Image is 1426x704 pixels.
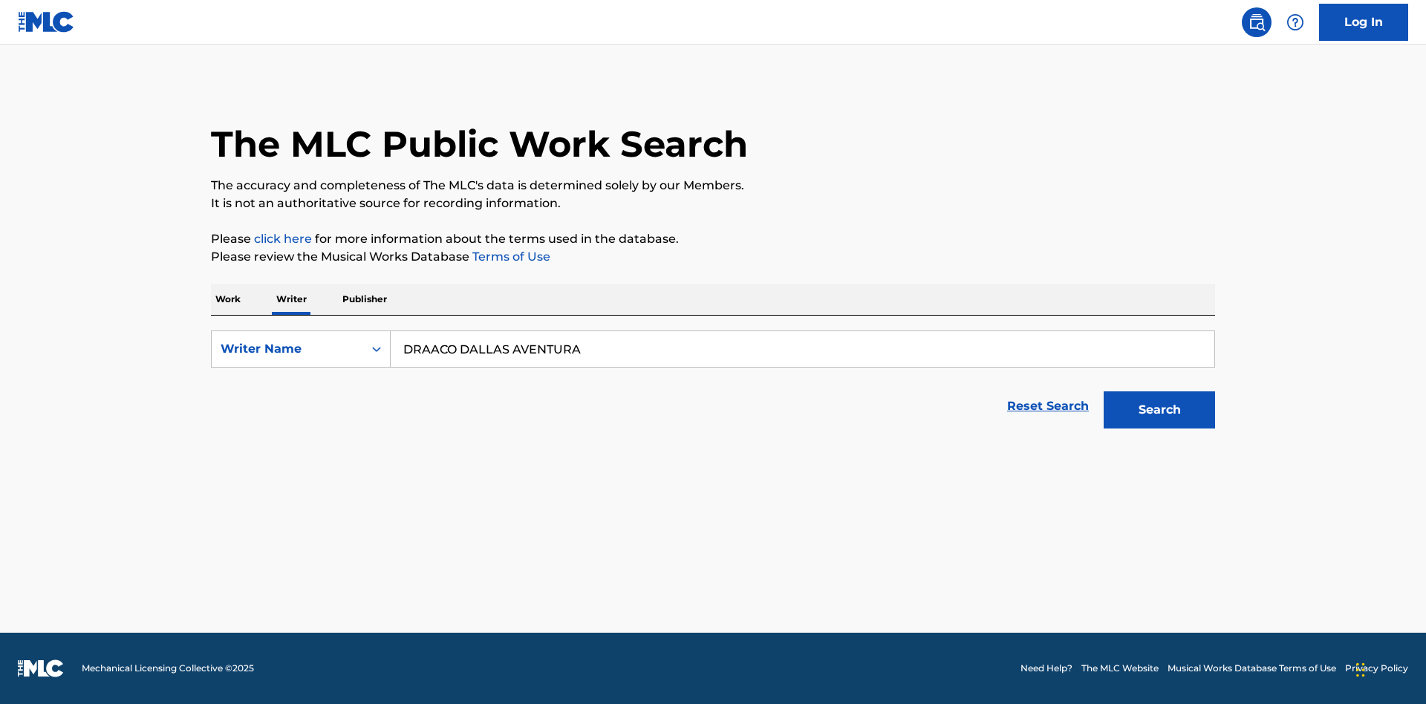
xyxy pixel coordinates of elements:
span: Mechanical Licensing Collective © 2025 [82,662,254,675]
img: help [1286,13,1304,31]
a: The MLC Website [1081,662,1159,675]
p: The accuracy and completeness of The MLC's data is determined solely by our Members. [211,177,1215,195]
a: click here [254,232,312,246]
a: Musical Works Database Terms of Use [1168,662,1336,675]
p: Please for more information about the terms used in the database. [211,230,1215,248]
a: Need Help? [1020,662,1072,675]
button: Search [1104,391,1215,428]
img: logo [18,659,64,677]
p: Writer [272,284,311,315]
p: It is not an authoritative source for recording information. [211,195,1215,212]
img: MLC Logo [18,11,75,33]
div: Drag [1356,648,1365,692]
a: Public Search [1242,7,1272,37]
a: Log In [1319,4,1408,41]
a: Reset Search [1000,390,1096,423]
p: Work [211,284,245,315]
div: Writer Name [221,340,354,358]
img: search [1248,13,1266,31]
div: Help [1280,7,1310,37]
h1: The MLC Public Work Search [211,122,748,166]
a: Terms of Use [469,250,550,264]
p: Publisher [338,284,391,315]
p: Please review the Musical Works Database [211,248,1215,266]
iframe: Chat Widget [1352,633,1426,704]
a: Privacy Policy [1345,662,1408,675]
form: Search Form [211,330,1215,436]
